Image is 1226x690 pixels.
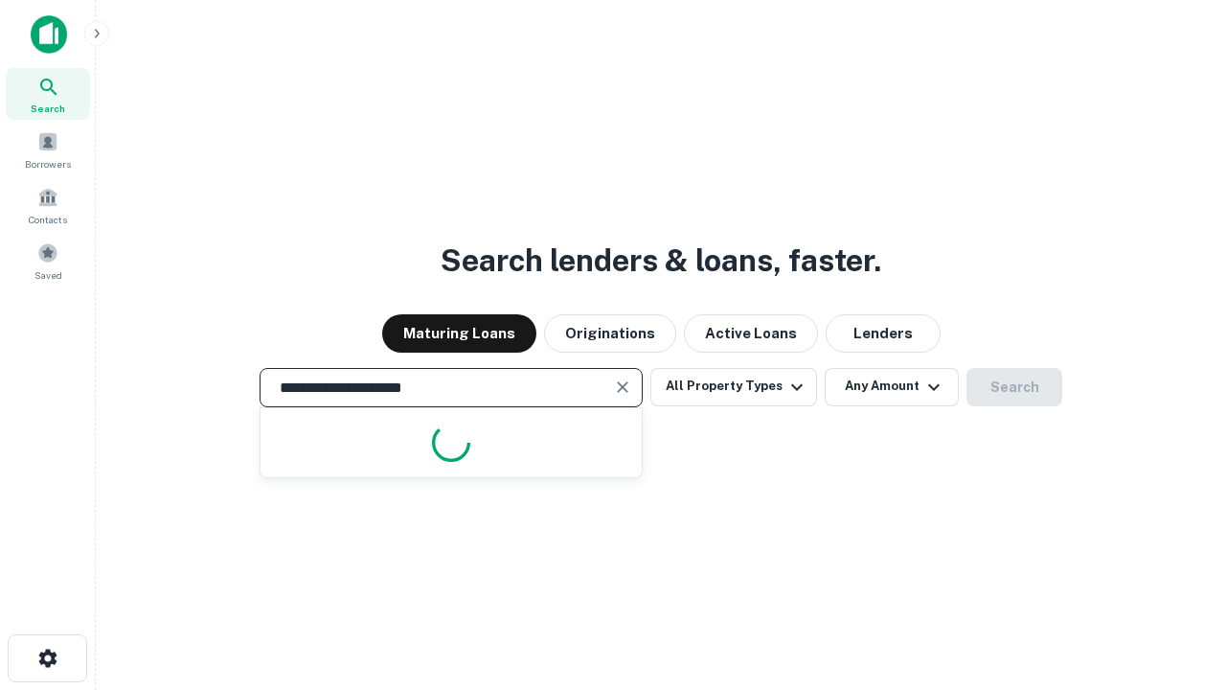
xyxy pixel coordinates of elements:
[825,368,959,406] button: Any Amount
[6,68,90,120] a: Search
[31,101,65,116] span: Search
[6,179,90,231] a: Contacts
[684,314,818,353] button: Active Loans
[650,368,817,406] button: All Property Types
[382,314,536,353] button: Maturing Loans
[544,314,676,353] button: Originations
[1130,537,1226,629] iframe: Chat Widget
[6,235,90,287] a: Saved
[25,156,71,172] span: Borrowers
[609,374,636,401] button: Clear
[6,124,90,175] a: Borrowers
[441,238,881,284] h3: Search lenders & loans, faster.
[31,15,67,54] img: capitalize-icon.png
[826,314,941,353] button: Lenders
[34,267,62,283] span: Saved
[29,212,67,227] span: Contacts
